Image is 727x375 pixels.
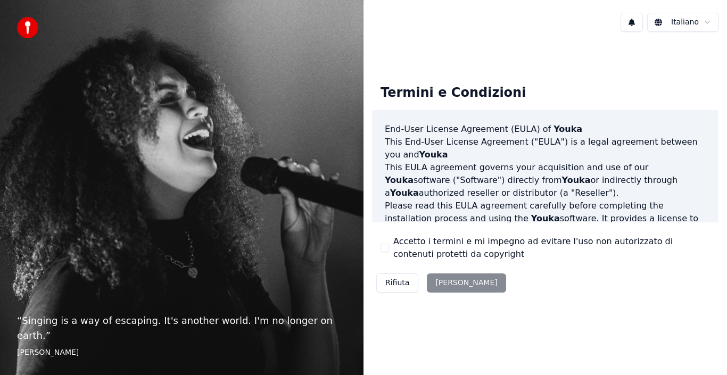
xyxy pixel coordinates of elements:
[531,213,560,223] span: Youka
[17,17,38,38] img: youka
[385,175,414,185] span: Youka
[385,123,706,136] h3: End-User License Agreement (EULA) of
[385,161,706,199] p: This EULA agreement governs your acquisition and use of our software ("Software") directly from o...
[372,76,534,110] div: Termini e Condizioni
[17,347,346,358] footer: [PERSON_NAME]
[385,136,706,161] p: This End-User License Agreement ("EULA") is a legal agreement between you and
[385,199,706,251] p: Please read this EULA agreement carefully before completing the installation process and using th...
[553,124,582,134] span: Youka
[390,188,419,198] span: Youka
[562,175,591,185] span: Youka
[393,235,710,261] label: Accetto i termini e mi impegno ad evitare l'uso non autorizzato di contenuti protetti da copyright
[419,149,448,160] span: Youka
[17,313,346,343] p: “ Singing is a way of escaping. It's another world. I'm no longer on earth. ”
[376,273,418,293] button: Rifiuta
